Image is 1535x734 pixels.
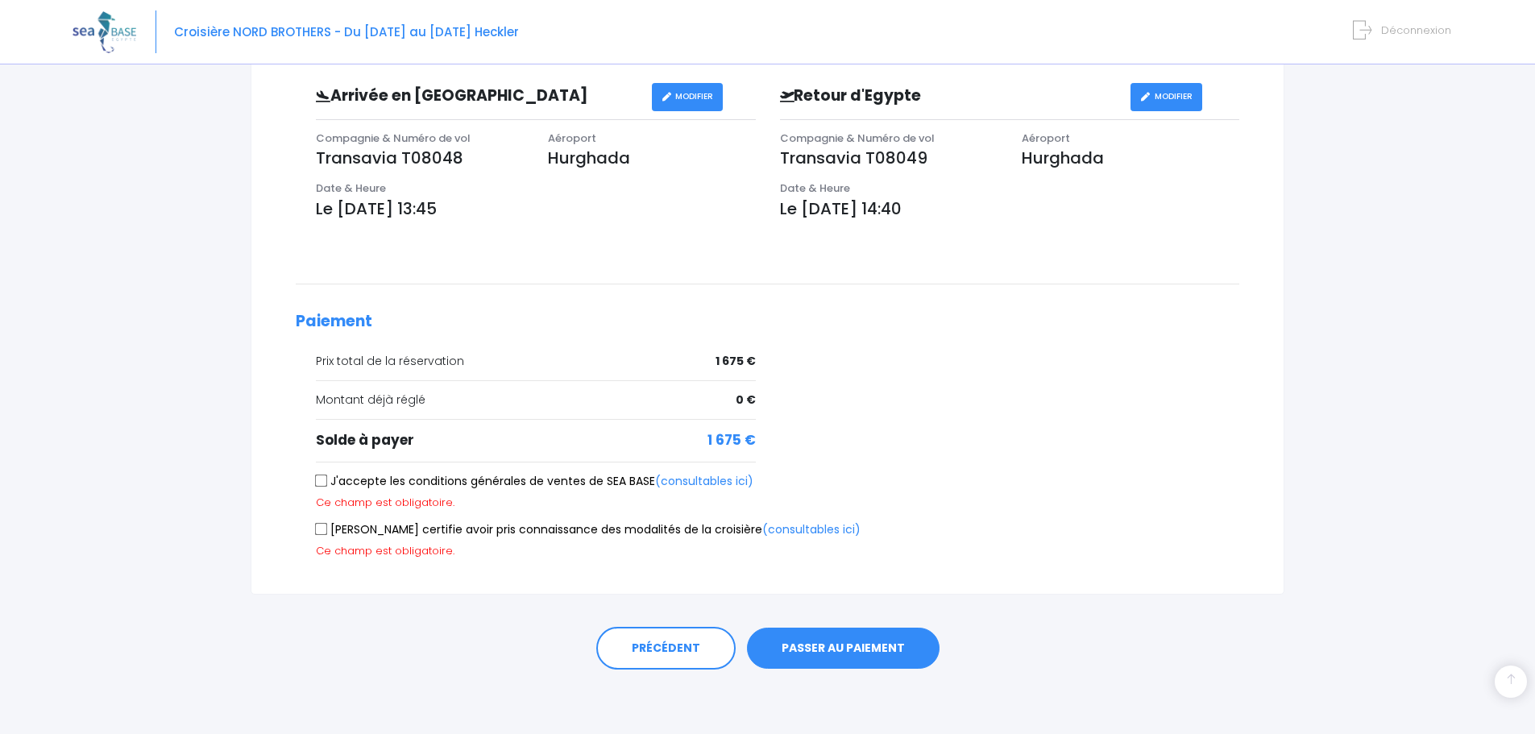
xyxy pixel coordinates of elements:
div: Ce champ est obligatoire. [316,543,1227,559]
p: Le [DATE] 14:40 [780,197,1240,221]
div: Prix total de la réservation [316,353,756,370]
h3: Retour d'Egypte [768,87,1131,106]
button: PASSER AU PAIEMENT [747,628,940,670]
p: Hurghada [1022,146,1239,170]
p: Transavia T08048 [316,146,524,170]
input: J'accepte les conditions générales de ventes de SEA BASE(consultables ici) [315,475,328,487]
a: (consultables ici) [762,521,861,537]
span: 1 675 € [707,430,756,451]
span: Date & Heure [780,180,850,196]
span: Déconnexion [1381,23,1451,38]
span: Compagnie & Numéro de vol [316,131,471,146]
span: Croisière NORD BROTHERS - Du [DATE] au [DATE] Heckler [174,23,519,40]
span: Compagnie & Numéro de vol [780,131,935,146]
span: Aéroport [1022,131,1070,146]
div: Solde à payer [316,430,756,451]
span: 1 675 € [716,353,756,370]
div: Montant déjà réglé [316,392,756,408]
p: Le [DATE] 13:45 [316,197,756,221]
a: PRÉCÉDENT [596,627,736,670]
span: Aéroport [548,131,596,146]
a: MODIFIER [652,83,724,111]
h2: Paiement [296,313,1239,331]
div: Ce champ est obligatoire. [316,495,1227,511]
span: 0 € [736,392,756,408]
h3: Arrivée en [GEOGRAPHIC_DATA] [304,87,652,106]
label: J'accepte les conditions générales de ventes de SEA BASE [316,473,753,490]
label: [PERSON_NAME] certifie avoir pris connaissance des modalités de la croisière [316,521,861,538]
p: Transavia T08049 [780,146,998,170]
p: Hurghada [548,146,756,170]
a: (consultables ici) [655,473,753,489]
input: [PERSON_NAME] certifie avoir pris connaissance des modalités de la croisière(consultables ici) [315,523,328,536]
a: MODIFIER [1131,83,1202,111]
span: Date & Heure [316,180,386,196]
